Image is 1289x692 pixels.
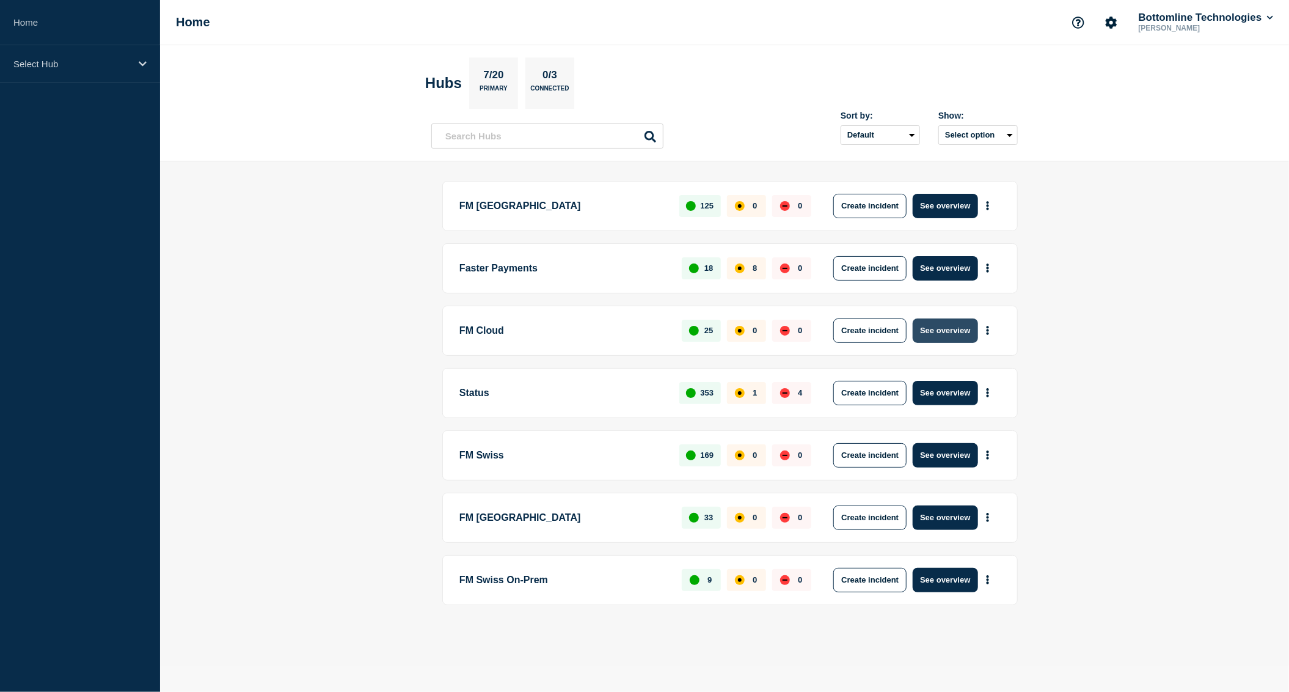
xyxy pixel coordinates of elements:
p: 125 [701,201,714,210]
div: affected [735,201,745,211]
div: down [780,575,790,585]
p: 9 [707,575,712,584]
select: Sort by [841,125,920,145]
p: Primary [480,85,508,98]
button: More actions [980,194,996,217]
button: See overview [913,318,977,343]
button: See overview [913,506,977,530]
h1: Home [176,15,210,29]
p: 0 [753,451,757,460]
div: down [780,263,790,273]
div: up [686,201,696,211]
div: affected [735,575,745,585]
p: [PERSON_NAME] [1136,24,1263,32]
div: up [686,451,696,460]
button: Create incident [833,443,907,468]
div: Show: [938,111,1018,120]
button: More actions [980,257,996,279]
div: up [689,326,699,336]
p: FM Swiss [459,443,665,468]
p: 0 [798,575,802,584]
button: More actions [980,381,996,404]
p: 0 [798,263,802,273]
div: up [689,513,699,523]
button: Create incident [833,381,907,405]
div: affected [735,263,745,273]
button: Bottomline Technologies [1136,12,1276,24]
p: 0 [798,326,802,335]
p: Faster Payments [459,256,668,281]
p: 18 [704,263,713,273]
p: FM [GEOGRAPHIC_DATA] [459,194,665,218]
p: 0 [798,201,802,210]
p: FM Cloud [459,318,668,343]
p: 25 [704,326,713,335]
p: 8 [753,263,757,273]
button: More actions [980,506,996,529]
p: 4 [798,388,802,397]
p: Connected [530,85,569,98]
h2: Hubs [425,75,462,92]
div: up [689,263,699,273]
p: 0 [753,513,757,522]
div: affected [735,388,745,398]
p: 0 [798,513,802,522]
p: Select Hub [13,59,131,69]
p: 1 [753,388,757,397]
p: 33 [704,513,713,522]
p: 0 [798,451,802,460]
button: Select option [938,125,1018,145]
p: 169 [701,451,714,460]
input: Search Hubs [431,123,663,149]
p: 7/20 [479,69,508,85]
div: Sort by: [841,111,920,120]
div: up [690,575,699,585]
p: Status [459,381,665,405]
button: More actions [980,444,996,466]
div: down [780,326,790,336]
button: Create incident [833,568,907,592]
button: More actions [980,319,996,342]
p: 0 [753,575,757,584]
div: affected [735,451,745,460]
button: Create incident [833,318,907,343]
button: See overview [913,194,977,218]
button: Create incident [833,194,907,218]
p: 0 [753,326,757,335]
div: affected [735,326,745,336]
button: Create incident [833,256,907,281]
p: 353 [701,388,714,397]
p: 0 [753,201,757,210]
div: up [686,388,696,398]
p: FM [GEOGRAPHIC_DATA] [459,506,668,530]
button: See overview [913,381,977,405]
button: More actions [980,569,996,591]
div: down [780,513,790,523]
button: See overview [913,568,977,592]
button: Support [1065,10,1091,35]
div: down [780,388,790,398]
button: Create incident [833,506,907,530]
p: FM Swiss On-Prem [459,568,668,592]
button: Account settings [1098,10,1124,35]
div: down [780,451,790,460]
div: down [780,201,790,211]
div: affected [735,513,745,523]
button: See overview [913,256,977,281]
button: See overview [913,443,977,468]
p: 0/3 [538,69,562,85]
